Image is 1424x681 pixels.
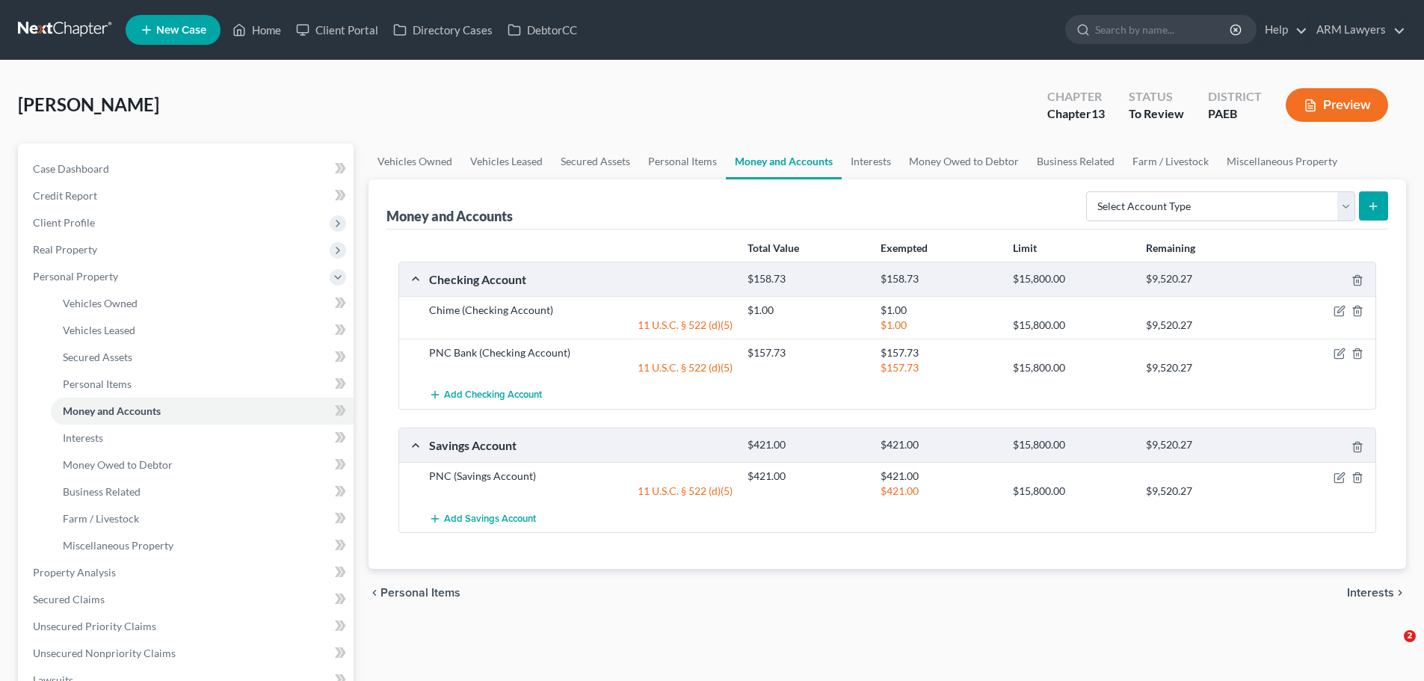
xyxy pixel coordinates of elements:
div: $15,800.00 [1005,360,1138,375]
strong: Total Value [748,241,799,254]
span: Unsecured Nonpriority Claims [33,647,176,659]
a: Secured Assets [51,344,354,371]
button: Interests chevron_right [1347,587,1406,599]
a: Secured Claims [21,586,354,613]
a: Vehicles Leased [461,144,552,179]
span: Personal Items [63,378,132,390]
div: $15,800.00 [1005,484,1138,499]
a: Vehicles Owned [369,144,461,179]
div: Status [1129,88,1184,105]
div: PNC Bank (Checking Account) [422,345,740,360]
div: $158.73 [873,272,1005,286]
div: $421.00 [873,469,1005,484]
span: 13 [1091,106,1105,120]
div: $15,800.00 [1005,438,1138,452]
div: Chapter [1047,105,1105,123]
span: Secured Claims [33,593,105,605]
a: DebtorCC [500,16,585,43]
i: chevron_left [369,587,380,599]
i: chevron_right [1394,587,1406,599]
a: Business Related [1028,144,1124,179]
div: $158.73 [740,272,872,286]
button: Preview [1286,88,1388,122]
div: 11 U.S.C. § 522 (d)(5) [422,484,740,499]
div: $1.00 [740,303,872,318]
span: Add Checking Account [444,389,542,401]
div: $9,520.27 [1138,272,1271,286]
span: Farm / Livestock [63,512,139,525]
div: $9,520.27 [1138,438,1271,452]
a: Case Dashboard [21,155,354,182]
div: $1.00 [873,303,1005,318]
span: 2 [1404,630,1416,642]
div: To Review [1129,105,1184,123]
span: Client Profile [33,216,95,229]
div: $15,800.00 [1005,272,1138,286]
span: Unsecured Priority Claims [33,620,156,632]
div: $421.00 [873,484,1005,499]
span: [PERSON_NAME] [18,93,159,115]
a: Interests [51,425,354,452]
div: Savings Account [422,437,740,453]
a: Unsecured Priority Claims [21,613,354,640]
span: Miscellaneous Property [63,539,173,552]
div: $9,520.27 [1138,318,1271,333]
span: Secured Assets [63,351,132,363]
span: Credit Report [33,189,97,202]
span: Personal Property [33,270,118,283]
strong: Limit [1013,241,1037,254]
div: $421.00 [740,438,872,452]
a: Vehicles Leased [51,317,354,344]
span: New Case [156,25,206,36]
div: $9,520.27 [1138,360,1271,375]
strong: Remaining [1146,241,1195,254]
div: $15,800.00 [1005,318,1138,333]
a: Unsecured Nonpriority Claims [21,640,354,667]
span: Interests [1347,587,1394,599]
a: Money Owed to Debtor [900,144,1028,179]
a: Client Portal [289,16,386,43]
div: PNC (Savings Account) [422,469,740,484]
a: Help [1257,16,1307,43]
button: Add Savings Account [429,505,536,532]
span: Property Analysis [33,566,116,579]
a: Miscellaneous Property [51,532,354,559]
span: Business Related [63,485,141,498]
a: Vehicles Owned [51,290,354,317]
a: Home [225,16,289,43]
div: $1.00 [873,318,1005,333]
div: $157.73 [873,345,1005,360]
input: Search by name... [1095,16,1232,43]
iframe: Intercom live chat [1373,630,1409,666]
button: Add Checking Account [429,381,542,409]
a: Money and Accounts [726,144,842,179]
a: Money Owed to Debtor [51,452,354,478]
div: Chime (Checking Account) [422,303,740,318]
div: $421.00 [873,438,1005,452]
a: Directory Cases [386,16,500,43]
span: Vehicles Leased [63,324,135,336]
div: $157.73 [740,345,872,360]
div: District [1208,88,1262,105]
strong: Exempted [881,241,928,254]
span: Money Owed to Debtor [63,458,173,471]
div: Checking Account [422,271,740,287]
a: ARM Lawyers [1309,16,1405,43]
div: $421.00 [740,469,872,484]
div: PAEB [1208,105,1262,123]
a: Farm / Livestock [51,505,354,532]
a: Property Analysis [21,559,354,586]
span: Personal Items [380,587,460,599]
div: Money and Accounts [386,207,513,225]
a: Credit Report [21,182,354,209]
div: 11 U.S.C. § 522 (d)(5) [422,318,740,333]
span: Interests [63,431,103,444]
div: 11 U.S.C. § 522 (d)(5) [422,360,740,375]
span: Money and Accounts [63,404,161,417]
a: Personal Items [639,144,726,179]
div: $9,520.27 [1138,484,1271,499]
a: Miscellaneous Property [1218,144,1346,179]
div: Chapter [1047,88,1105,105]
a: Farm / Livestock [1124,144,1218,179]
a: Interests [842,144,900,179]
